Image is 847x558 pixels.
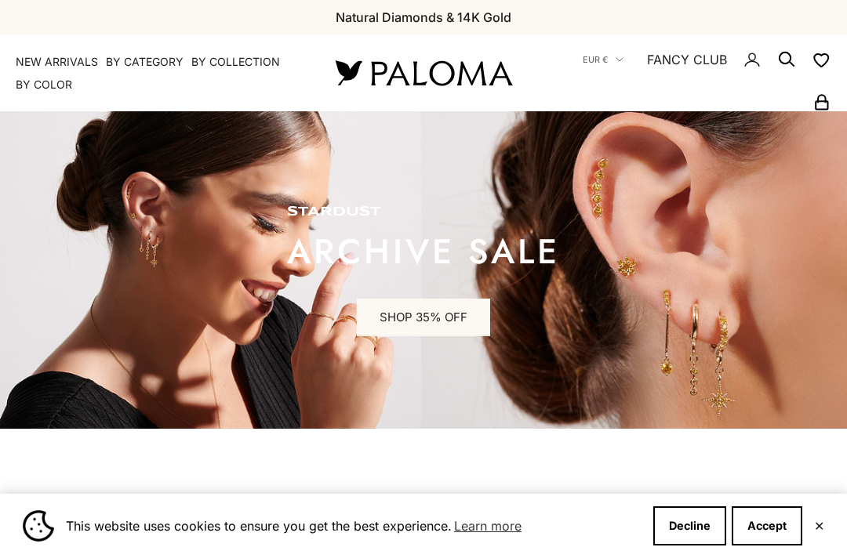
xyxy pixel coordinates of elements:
button: Accept [732,506,802,545]
span: This website uses cookies to ensure you get the best experience. [66,514,641,538]
summary: By Color [16,77,72,92]
button: Close [814,521,824,531]
a: FANCY CLUB [647,49,727,70]
button: Decline [653,506,726,545]
summary: By Collection [191,54,280,70]
p: Natural Diamonds & 14K Gold [336,7,511,27]
a: NEW ARRIVALS [16,54,98,70]
a: SHOP 35% OFF [357,299,490,336]
button: EUR € [583,53,623,67]
img: Cookie banner [23,510,54,542]
a: Learn more [452,514,524,538]
summary: By Category [106,54,184,70]
nav: Secondary navigation [549,34,831,111]
nav: Primary navigation [16,54,298,92]
p: ARCHIVE SALE [287,236,560,267]
span: EUR € [583,53,608,67]
p: STARDUST [287,205,560,220]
